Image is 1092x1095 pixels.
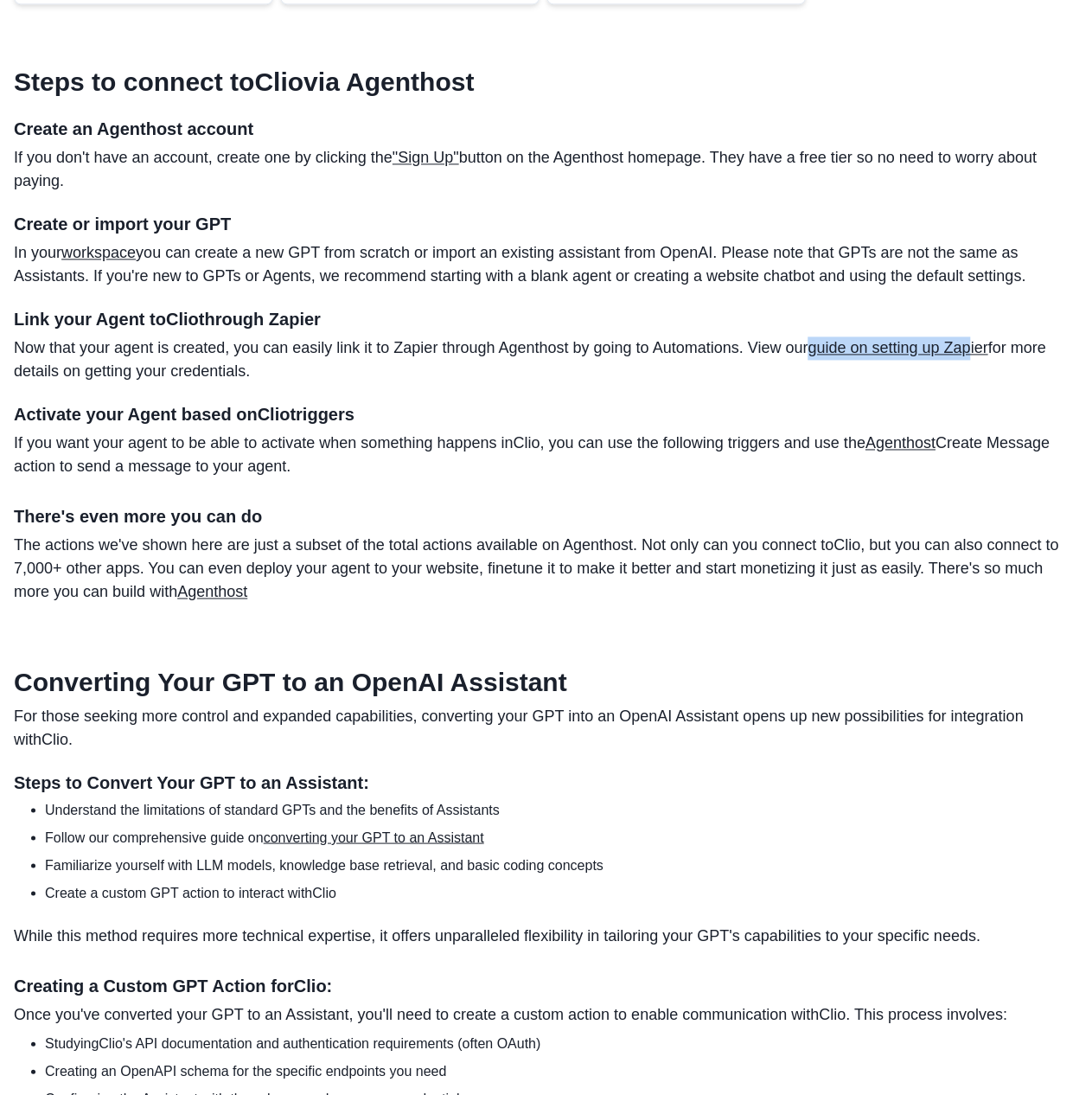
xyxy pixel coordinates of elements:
[393,149,459,166] a: "Sign Up"
[45,882,1078,903] li: Create a custom GPT action to interact with Clio
[14,241,1078,288] p: In your you can create a new GPT from scratch or import an existing assistant from OpenAI. Please...
[45,799,1078,820] li: Understand the limitations of standard GPTs and the benefits of Assistants
[14,704,1078,751] p: For those seeking more control and expanded capabilities, converting your GPT into an OpenAI Assi...
[14,309,1078,330] h4: Link your Agent to Clio through Zapier
[14,118,1078,139] h4: Create an Agenthost account
[14,67,1078,98] h3: Steps to connect to Clio via Agenthost
[14,404,1078,425] h4: Activate your Agent based on Clio triggers
[865,434,936,451] a: Agenthost
[45,1033,1078,1053] li: Studying Clio 's API documentation and authentication requirements (often OAuth)
[14,214,1078,234] h4: Create or import your GPT
[14,666,1078,697] h2: Converting Your GPT to an OpenAI Assistant
[14,975,1078,996] h3: Creating a Custom GPT Action for Clio :
[14,534,1078,604] p: The actions we've shown here are just a subset of the total actions available on Agenthost. Not o...
[45,855,1078,875] li: Familiarize yourself with LLM models, knowledge base retrieval, and basic coding concepts
[14,924,1078,947] p: While this method requires more technical expertise, it offers unparalleled flexibility in tailor...
[14,506,1078,527] h4: There's even more you can do
[808,339,987,356] a: guide on setting up Zapier
[14,772,1078,792] h3: Steps to Convert Your GPT to an Assistant:
[14,146,1078,193] p: If you don't have an account, create one by clicking the button on the Agenthost homepage. They h...
[14,336,1078,383] p: Now that your agent is created, you can easily link it to Zapier through Agenthost by going to Au...
[264,829,484,844] a: converting your GPT to an Assistant
[177,583,247,600] a: Agenthost
[14,1002,1078,1026] p: Once you've converted your GPT to an Assistant, you'll need to create a custom action to enable c...
[14,432,1078,478] p: If you want your agent to be able to activate when something happens in Clio , you can use the fo...
[61,244,136,261] a: workspace
[45,827,1078,848] li: Follow our comprehensive guide on
[45,1060,1078,1081] li: Creating an OpenAPI schema for the specific endpoints you need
